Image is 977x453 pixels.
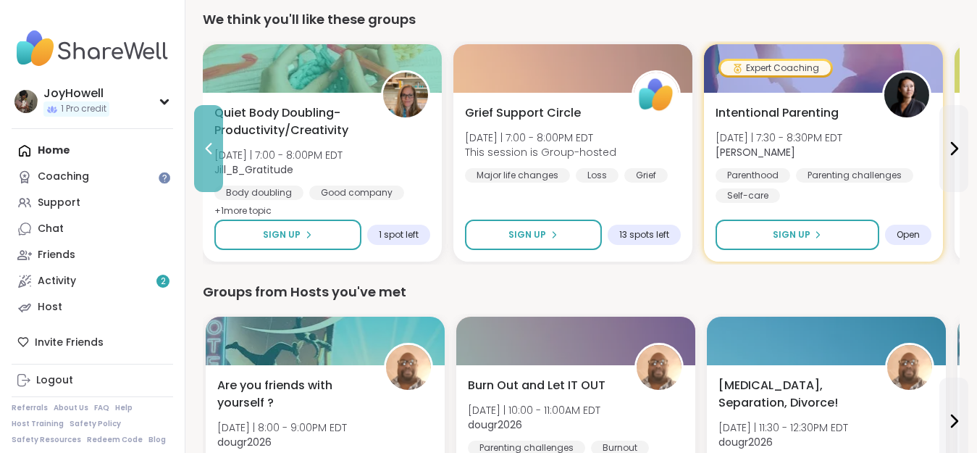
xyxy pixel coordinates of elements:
span: 2 [161,275,166,288]
span: Burn Out and Let IT OUT [468,377,605,394]
a: Safety Resources [12,435,81,445]
span: [DATE] | 7:00 - 8:00PM EDT [214,148,343,162]
img: dougr2026 [386,345,431,390]
img: JoyHowell [14,90,38,113]
b: Jill_B_Gratitude [214,162,293,177]
span: Sign Up [508,228,546,241]
span: [DATE] | 11:30 - 12:30PM EDT [718,420,848,435]
div: Good company [309,186,404,200]
img: dougr2026 [887,345,932,390]
span: 1 Pro credit [61,103,106,115]
span: [DATE] | 7:00 - 8:00PM EDT [465,130,616,145]
span: Intentional Parenting [716,104,839,122]
div: Support [38,196,80,210]
span: [DATE] | 7:30 - 8:30PM EDT [716,130,842,145]
div: JoyHowell [43,86,109,101]
img: dougr2026 [637,345,682,390]
img: ShareWell [634,72,679,117]
a: Host [12,294,173,320]
span: Are you friends with yourself ? [217,377,368,412]
span: 13 spots left [619,229,669,241]
span: [DATE] | 8:00 - 9:00PM EDT [217,420,347,435]
a: Help [115,403,133,413]
span: Quiet Body Doubling- Productivity/Creativity [214,104,365,139]
a: Activity2 [12,268,173,294]
button: Sign Up [716,220,879,250]
a: Redeem Code [87,435,143,445]
span: Grief Support Circle [465,104,581,122]
div: Groups from Hosts you've met [203,282,960,302]
div: Loss [576,168,619,183]
div: Chat [38,222,64,236]
a: Friends [12,242,173,268]
div: Invite Friends [12,329,173,355]
img: Natasha [884,72,929,117]
div: Parenting challenges [796,168,913,183]
a: Chat [12,216,173,242]
div: Major life changes [465,168,570,183]
a: About Us [54,403,88,413]
a: Logout [12,367,173,394]
span: [MEDICAL_DATA], Separation, Divorce! [718,377,869,412]
div: Activity [38,274,76,288]
span: Sign Up [773,228,810,241]
a: Safety Policy [70,419,121,429]
a: Blog [148,435,166,445]
span: This session is Group-hosted [465,145,616,159]
button: Sign Up [214,220,361,250]
img: Jill_B_Gratitude [383,72,428,117]
div: Expert Coaching [721,61,831,75]
div: Parenthood [716,168,790,183]
div: Body doubling [214,186,303,200]
img: ShareWell Nav Logo [12,23,173,74]
span: [DATE] | 10:00 - 11:00AM EDT [468,403,600,417]
iframe: Spotlight [159,172,170,183]
a: Host Training [12,419,64,429]
span: Sign Up [263,228,301,241]
div: We think you'll like these groups [203,9,960,30]
div: Grief [624,168,668,183]
b: [PERSON_NAME] [716,145,795,159]
a: FAQ [94,403,109,413]
div: Host [38,300,62,315]
div: Self-care [716,188,780,203]
a: Support [12,190,173,216]
button: Sign Up [465,220,602,250]
a: Coaching [12,164,173,190]
b: dougr2026 [718,435,773,449]
div: Friends [38,248,75,262]
span: Open [897,229,920,241]
a: Referrals [12,403,48,413]
div: Coaching [38,170,89,184]
b: dougr2026 [217,435,272,449]
b: dougr2026 [468,417,522,432]
span: 1 spot left [379,229,419,241]
div: Logout [36,373,73,388]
